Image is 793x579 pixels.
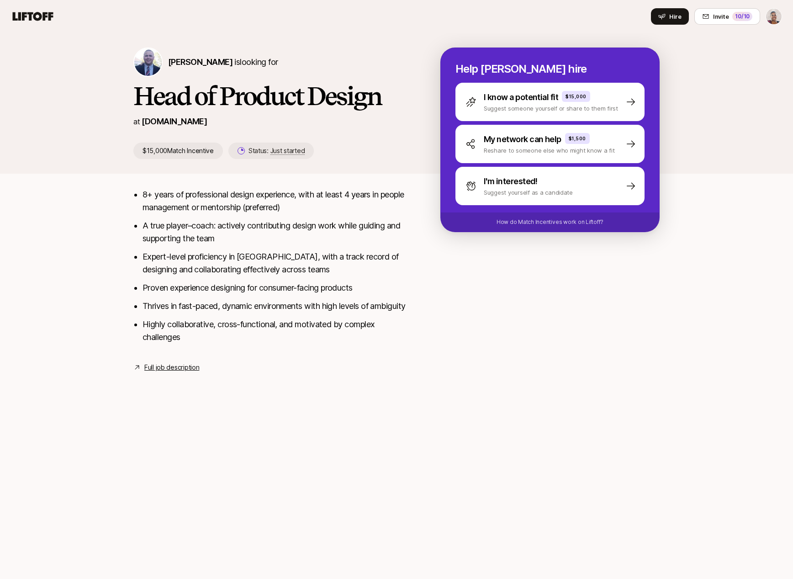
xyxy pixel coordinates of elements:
[270,147,305,155] span: Just started
[484,104,618,113] p: Suggest someone yourself or share to them first
[143,300,411,313] li: Thrives in fast-paced, dynamic environments with high levels of ambiguity
[669,12,682,21] span: Hire
[455,63,645,75] p: Help [PERSON_NAME] hire
[143,282,411,294] li: Proven experience designing for consumer-facing products
[143,250,411,276] li: Expert-level proficiency in [GEOGRAPHIC_DATA], with a track record of designing and collaborating...
[144,362,199,373] a: Full job description
[766,9,782,24] img: Janelle Bradley
[133,82,411,110] h1: Head of Product Design
[484,146,615,155] p: Reshare to someone else who might know a fit
[168,57,233,67] span: [PERSON_NAME]
[651,8,689,25] button: Hire
[143,318,411,344] li: Highly collaborative, cross-functional, and motivated by complex challenges
[133,116,140,127] p: at
[497,218,603,226] p: How do Match Incentives work on Liftoff?
[569,135,586,142] p: $1,500
[133,143,223,159] p: $15,000 Match Incentive
[713,12,729,21] span: Invite
[766,8,782,25] button: Janelle Bradley
[143,188,411,214] li: 8+ years of professional design experience, with at least 4 years in people management or mentors...
[566,93,587,100] p: $15,000
[143,219,411,245] li: A true player–coach: actively contributing design work while guiding and supporting the team
[248,145,305,156] p: Status:
[134,48,162,76] img: John Moersdorf
[694,8,760,25] button: Invite10/10
[484,175,538,188] p: I'm interested!
[732,12,752,21] div: 10 /10
[484,91,558,104] p: I know a potential fit
[484,133,561,146] p: My network can help
[142,117,207,126] a: [DOMAIN_NAME]
[484,188,573,197] p: Suggest yourself as a candidate
[168,56,278,69] p: is looking for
